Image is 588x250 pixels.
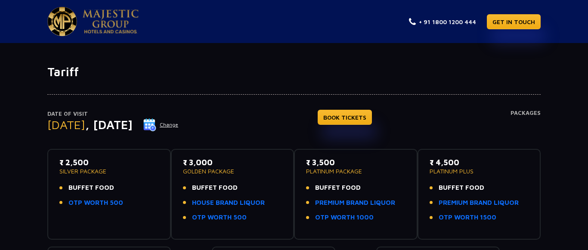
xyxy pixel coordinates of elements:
[83,9,139,34] img: Majestic Pride
[511,110,541,141] h4: Packages
[439,183,484,193] span: BUFFET FOOD
[439,213,496,222] a: OTP WORTH 1500
[315,198,395,208] a: PREMIUM BRAND LIQUOR
[143,118,179,132] button: Change
[439,198,519,208] a: PREMIUM BRAND LIQUOR
[306,168,405,174] p: PLATINUM PACKAGE
[306,157,405,168] p: ₹ 3,500
[59,168,159,174] p: SILVER PACKAGE
[68,198,123,208] a: OTP WORTH 500
[430,157,529,168] p: ₹ 4,500
[315,183,361,193] span: BUFFET FOOD
[183,168,282,174] p: GOLDEN PACKAGE
[487,14,541,29] a: GET IN TOUCH
[318,110,372,125] a: BOOK TICKETS
[409,17,476,26] a: + 91 1800 1200 444
[85,117,133,132] span: , [DATE]
[192,213,247,222] a: OTP WORTH 500
[192,183,238,193] span: BUFFET FOOD
[47,7,77,36] img: Majestic Pride
[47,65,541,79] h1: Tariff
[192,198,265,208] a: HOUSE BRAND LIQUOR
[47,117,85,132] span: [DATE]
[430,168,529,174] p: PLATINUM PLUS
[183,157,282,168] p: ₹ 3,000
[59,157,159,168] p: ₹ 2,500
[68,183,114,193] span: BUFFET FOOD
[47,110,179,118] p: Date of Visit
[315,213,374,222] a: OTP WORTH 1000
